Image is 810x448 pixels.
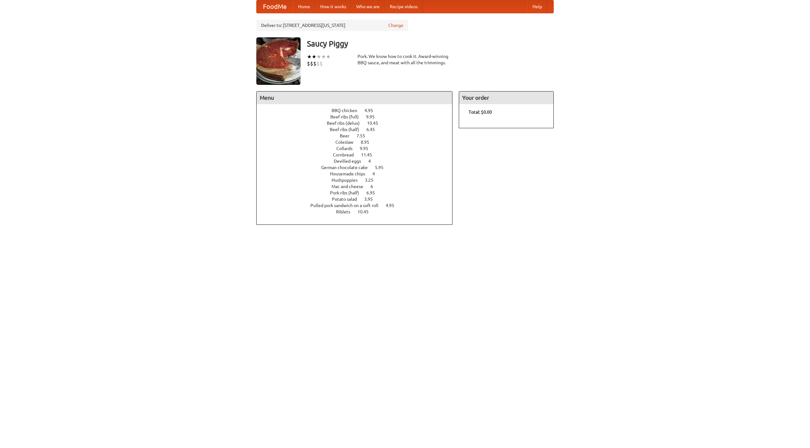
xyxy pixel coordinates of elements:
li: $ [313,60,316,67]
a: FoodMe [257,0,293,13]
a: Beer 7.55 [340,133,377,138]
a: Potato salad 3.95 [332,197,384,202]
span: Pork ribs (half) [330,190,365,195]
a: BBQ chicken 4.95 [332,108,385,113]
li: ★ [326,53,331,60]
li: $ [316,60,320,67]
li: ★ [307,53,312,60]
a: Recipe videos [385,0,423,13]
a: Mac and cheese 6 [332,184,385,189]
span: Housemade chips [330,171,371,176]
span: Hushpuppies [332,178,364,183]
div: Pork. We know how to cook it. Award-winning BBQ sauce, and meat with all the trimmings. [358,53,452,66]
span: BBQ chicken [332,108,364,113]
li: ★ [312,53,316,60]
span: Pulled pork sandwich on a soft roll [310,203,385,208]
span: 8.95 [361,140,376,145]
span: 9.95 [360,146,375,151]
a: Home [293,0,315,13]
span: Devilled eggs [334,159,367,164]
b: Total: $0.00 [469,110,492,115]
a: German chocolate cake 5.95 [321,165,395,170]
span: 6.95 [366,190,381,195]
span: 3.25 [365,178,380,183]
a: Cornbread 11.45 [333,152,384,157]
a: Hushpuppies 3.25 [332,178,385,183]
span: Coleslaw [335,140,360,145]
a: Riblets 10.45 [336,209,380,214]
span: Beef ribs (delux) [327,121,366,126]
li: $ [307,60,310,67]
a: Help [527,0,547,13]
span: Beef ribs (half) [330,127,365,132]
a: Beef ribs (half) 6.45 [330,127,387,132]
li: ★ [321,53,326,60]
a: Change [388,22,403,28]
span: German chocolate cake [321,165,374,170]
a: Coleslaw 8.95 [335,140,381,145]
span: 6 [371,184,379,189]
span: 10.45 [367,121,384,126]
div: Deliver to: [STREET_ADDRESS][US_STATE] [256,20,408,31]
a: Pulled pork sandwich on a soft roll 4.95 [310,203,406,208]
span: 9.95 [366,114,381,119]
img: angular.jpg [256,37,301,85]
h4: Menu [257,91,452,104]
span: 6.45 [366,127,381,132]
span: Riblets [336,209,357,214]
span: 4 [372,171,381,176]
span: 10.45 [358,209,375,214]
li: $ [320,60,323,67]
span: 4 [368,159,377,164]
a: Pork ribs (half) 6.95 [330,190,387,195]
span: Beer [340,133,356,138]
h4: Your order [459,91,553,104]
a: How it works [315,0,351,13]
span: Mac and cheese [332,184,370,189]
a: Beef ribs (delux) 10.45 [327,121,390,126]
span: 4.95 [386,203,401,208]
a: Collards 9.95 [336,146,380,151]
span: 7.55 [357,133,371,138]
a: Beef ribs (full) 9.95 [330,114,386,119]
span: Cornbread [333,152,360,157]
span: Beef ribs (full) [330,114,365,119]
h3: Saucy Piggy [307,37,554,50]
span: 5.95 [375,165,390,170]
a: Who we are [351,0,385,13]
a: Housemade chips 4 [330,171,387,176]
a: Devilled eggs 4 [334,159,383,164]
li: $ [310,60,313,67]
span: 11.45 [361,152,378,157]
span: 3.95 [364,197,379,202]
span: 4.95 [364,108,379,113]
li: ★ [316,53,321,60]
span: Potato salad [332,197,363,202]
span: Collards [336,146,359,151]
